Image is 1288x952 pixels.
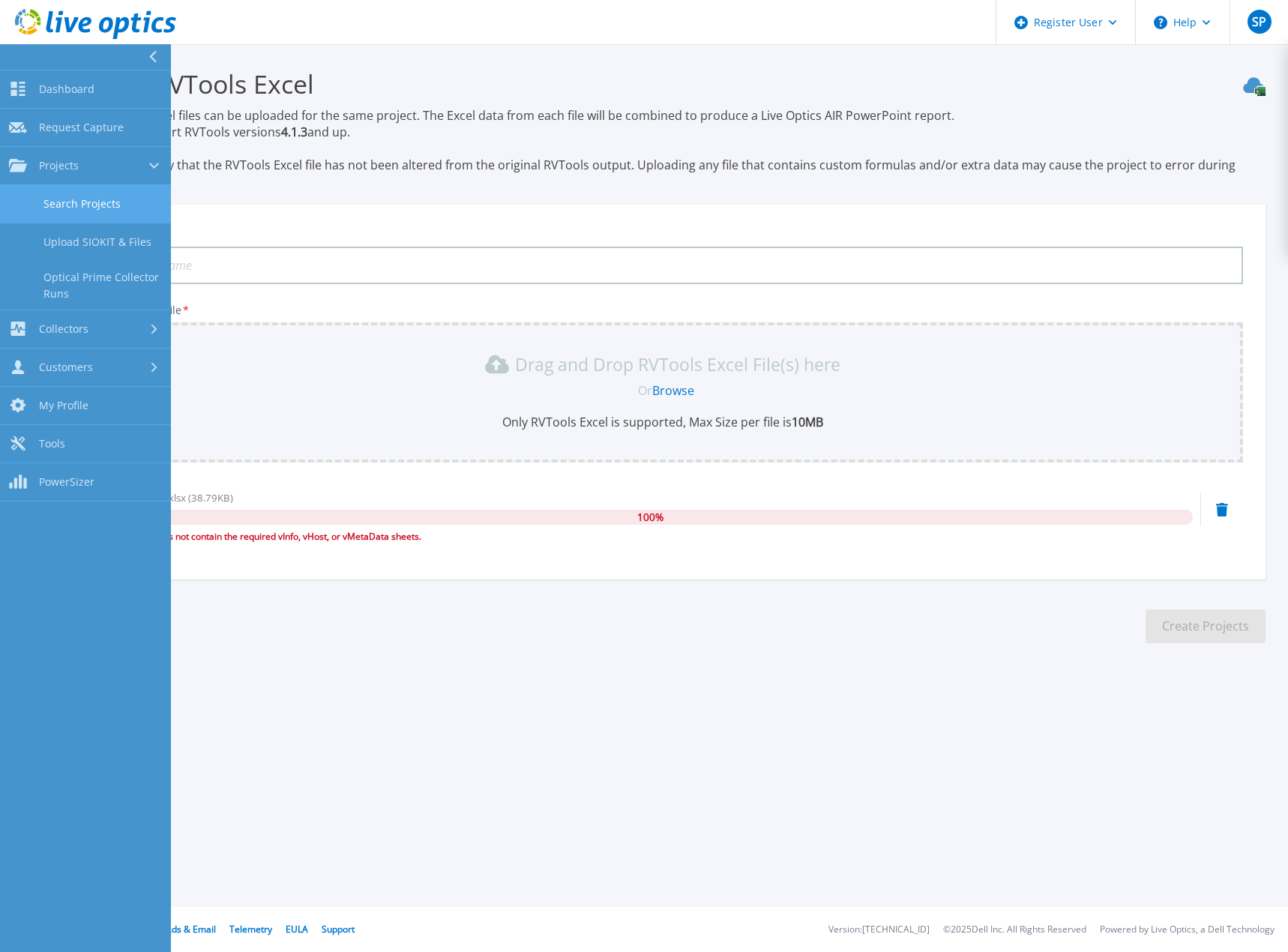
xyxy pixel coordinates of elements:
[1252,16,1266,28] span: SP
[82,529,1193,544] div: The supplied file does not contain the required vInfo, vHost, or vMetaData sheets.
[60,67,1266,101] h3: Upload RVTools Excel
[39,437,65,451] span: Tools
[515,357,840,372] p: Drag and Drop RVTools Excel File(s) here
[166,923,216,936] a: Ads & Email
[91,352,1234,430] div: Drag and Drop RVTools Excel File(s) here OrBrowseOnly RVTools Excel is supported, Max Size per fi...
[82,247,1243,284] input: Enter Project Name
[943,925,1086,935] li: © 2025 Dell Inc. All Rights Reserved
[828,925,930,935] li: Version: [TECHNICAL_ID]
[91,414,1234,430] p: Only RVTools Excel is supported, Max Size per file is
[1100,925,1275,935] li: Powered by Live Optics, a Dell Technology
[229,923,272,936] a: Telemetry
[39,475,94,489] span: PowerSizer
[652,382,694,399] a: Browse
[281,124,307,140] strong: 4.1.3
[39,361,93,374] span: Customers
[39,159,79,172] span: Projects
[286,923,308,936] a: EULA
[792,414,823,430] b: 10MB
[39,82,94,96] span: Dashboard
[638,382,652,399] span: Or
[82,304,1243,316] p: Upload RV Tools file
[60,107,1266,190] p: Up to 5 RVTools Excel files can be uploaded for the same project. The Excel data from each file w...
[39,399,88,412] span: My Profile
[1146,609,1266,643] button: Create Projects
[39,121,124,134] span: Request Capture
[322,923,355,936] a: Support
[637,510,663,525] span: 100 %
[39,322,88,336] span: Collectors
